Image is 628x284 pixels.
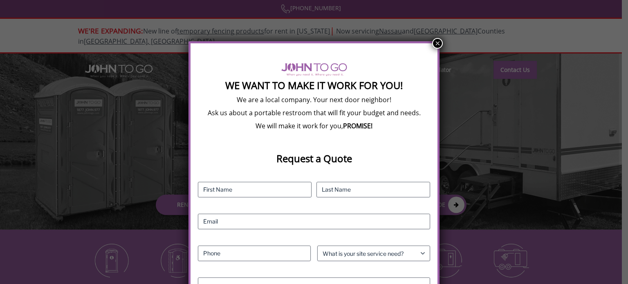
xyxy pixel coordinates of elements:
[198,182,312,197] input: First Name
[225,78,403,92] strong: We Want To Make It Work For You!
[198,95,430,104] p: We are a local company. Your next door neighbor!
[432,38,443,49] button: Close
[198,246,311,261] input: Phone
[198,214,430,229] input: Email
[343,121,372,130] b: PROMISE!
[198,121,430,130] p: We will make it work for you,
[316,182,430,197] input: Last Name
[198,108,430,117] p: Ask us about a portable restroom that will fit your budget and needs.
[281,63,347,76] img: logo of viptogo
[276,152,352,165] strong: Request a Quote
